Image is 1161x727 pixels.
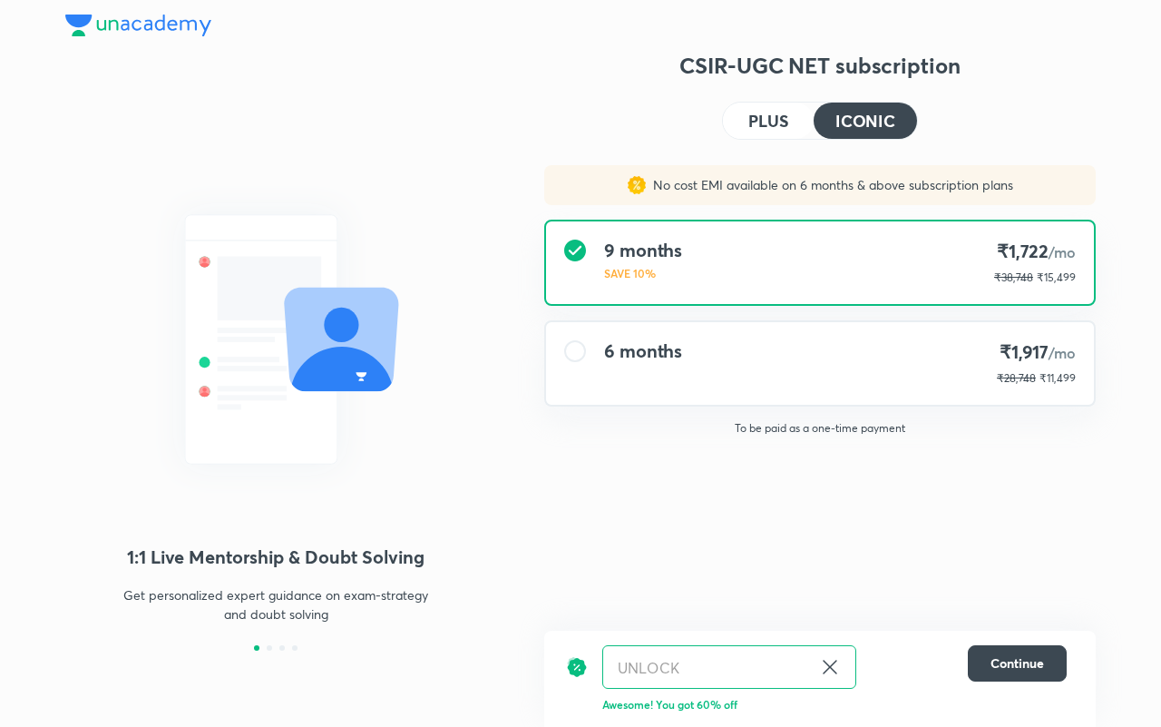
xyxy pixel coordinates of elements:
p: ₹28,748 [997,370,1036,387]
h4: ₹1,917 [997,340,1076,365]
h4: 1:1 Live Mentorship & Doubt Solving [65,544,486,571]
p: Awesome! You got 60% off [602,696,1067,712]
span: /mo [1049,343,1076,362]
p: ₹38,748 [994,270,1033,286]
button: ICONIC [814,103,917,139]
input: Have a referral code? [603,646,812,689]
p: No cost EMI available on 6 months & above subscription plans [646,176,1013,194]
h4: 6 months [604,340,682,362]
button: PLUS [723,103,814,139]
h3: CSIR-UGC NET subscription [544,51,1096,80]
img: Company Logo [65,15,211,36]
img: discount [566,645,588,689]
img: sales discount [628,176,646,194]
h4: ₹1,722 [994,240,1076,264]
span: ₹11,499 [1039,371,1076,385]
h4: 9 months [604,240,682,261]
h4: PLUS [748,113,788,129]
button: Continue [968,645,1067,682]
p: SAVE 10% [604,265,682,281]
span: Continue [990,654,1044,673]
span: /mo [1049,242,1076,261]
p: To be paid as a one-time payment [530,421,1110,436]
h4: ICONIC [835,113,895,129]
p: Get personalized expert guidance on exam-strategy and doubt solving [118,585,434,624]
img: LMP_066b47ebaa.svg [65,182,486,497]
span: ₹15,499 [1037,270,1076,284]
